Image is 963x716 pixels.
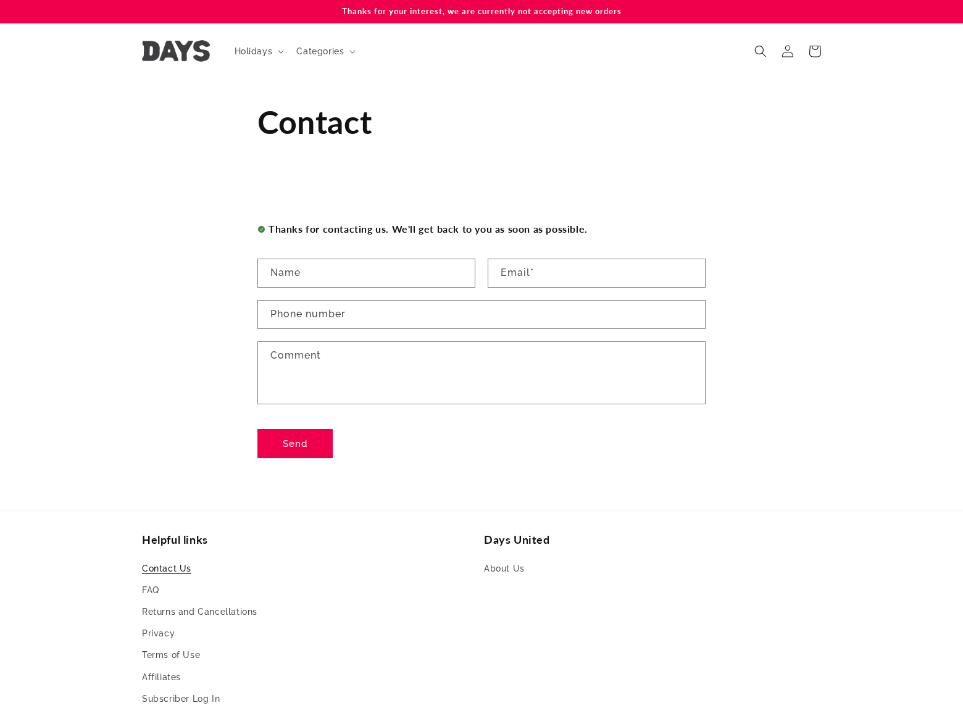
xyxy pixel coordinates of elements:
a: FAQ [142,580,159,601]
summary: Categories [289,38,361,64]
span: Holidays [235,46,273,57]
a: Privacy [142,623,175,644]
a: About Us [484,561,525,580]
a: Terms of Use [142,644,200,666]
button: Send [257,429,333,458]
a: Contact Us [142,561,191,580]
span: Categories [296,46,344,57]
h1: Contact [257,101,706,143]
summary: Holidays [227,38,290,64]
a: Subscriber Log In [142,688,220,710]
img: Days United [142,40,210,62]
summary: Search [747,38,774,65]
h2: Helpful links [142,533,479,547]
a: Returns and Cancellations [142,601,257,623]
h2: Thanks for contacting us. We'll get back to you as soon as possible. [257,224,706,234]
a: Affiliates [142,667,181,688]
h2: Days United [484,533,821,547]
